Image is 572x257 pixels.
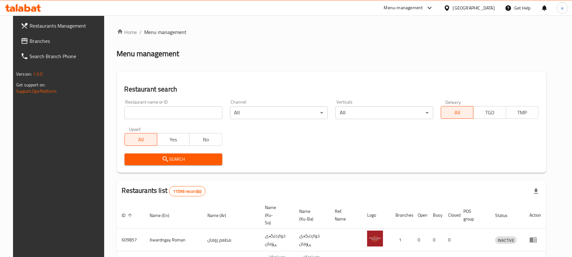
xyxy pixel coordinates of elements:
[16,49,109,64] a: Search Branch Phone
[528,184,544,199] div: Export file
[16,33,109,49] a: Branches
[30,52,104,60] span: Search Branch Phone
[529,236,541,244] div: Menu
[294,229,330,251] td: خواردنگەی ڕۆمان
[122,186,206,196] h2: Restaurants list
[16,87,57,95] a: Support.OpsPlatform
[117,28,137,36] a: Home
[367,231,383,247] img: Xwardngay Roman
[145,28,187,36] span: Menu management
[445,100,461,104] label: Delivery
[391,202,413,229] th: Branches
[16,81,45,89] span: Get support on:
[124,133,157,146] button: All
[265,204,287,227] span: Name (Ku-So)
[157,133,190,146] button: Yes
[428,202,443,229] th: Busy
[122,212,134,219] span: ID
[117,229,145,251] td: 609857
[117,49,179,59] h2: Menu management
[145,229,202,251] td: Xwardngay Roman
[124,106,222,119] input: Search for restaurant name or ID..
[335,207,354,223] span: Ref. Name
[441,106,474,119] button: All
[16,18,109,33] a: Restaurants Management
[506,106,539,119] button: TMP
[524,202,546,229] th: Action
[260,229,294,251] td: خواردنگەی ڕۆمان
[127,135,155,144] span: All
[476,108,503,117] span: TGO
[495,212,516,219] span: Status
[384,4,423,12] div: Menu-management
[299,207,322,223] span: Name (Ku-Ba)
[443,202,459,229] th: Closed
[443,229,459,251] td: 0
[150,212,178,219] span: Name (En)
[160,135,187,144] span: Yes
[473,106,506,119] button: TGO
[202,229,260,251] td: مطعم رومان
[464,207,482,223] span: POS group
[124,153,222,165] button: Search
[169,188,205,194] span: 11596 record(s)
[30,22,104,30] span: Restaurants Management
[362,202,391,229] th: Logo
[117,28,546,36] nav: breadcrumb
[453,4,495,11] div: [GEOGRAPHIC_DATA]
[33,70,43,78] span: 1.0.0
[230,106,328,119] div: All
[30,37,104,45] span: Branches
[561,4,563,11] span: e
[192,135,219,144] span: No
[140,28,142,36] li: /
[207,212,234,219] span: Name (Ar)
[391,229,413,251] td: 1
[124,85,539,94] h2: Restaurant search
[335,106,433,119] div: All
[16,70,32,78] span: Version:
[169,186,205,196] div: Total records count
[129,127,141,131] label: Upsell
[413,202,428,229] th: Open
[444,108,471,117] span: All
[413,229,428,251] td: 0
[189,133,222,146] button: No
[495,237,517,244] span: INACTIVE
[509,108,536,117] span: TMP
[428,229,443,251] td: 0
[130,155,217,163] span: Search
